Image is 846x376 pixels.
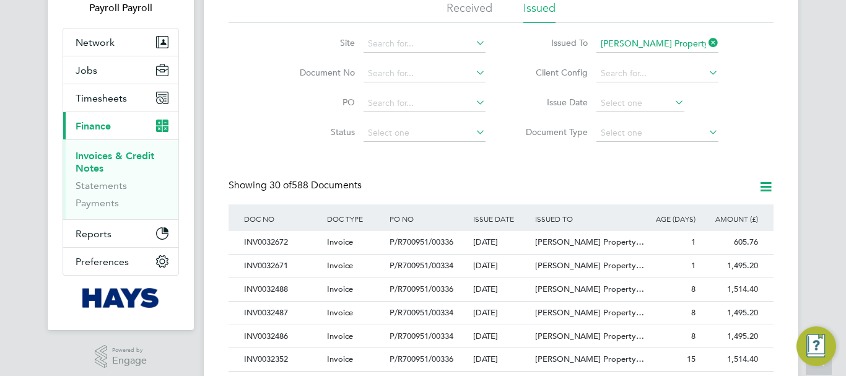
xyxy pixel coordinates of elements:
[76,64,97,76] span: Jobs
[699,204,761,233] div: AMOUNT (£)
[523,1,556,23] li: Issued
[390,260,453,271] span: P/R700951/00334
[76,256,129,268] span: Preferences
[535,284,644,294] span: [PERSON_NAME] Property…
[636,204,699,233] div: AGE (DAYS)
[687,354,696,364] span: 15
[517,126,588,138] label: Document Type
[284,67,355,78] label: Document No
[324,204,386,233] div: DOC TYPE
[535,260,644,271] span: [PERSON_NAME] Property…
[699,348,761,371] div: 1,514.40
[517,37,588,48] label: Issued To
[691,260,696,271] span: 1
[691,331,696,341] span: 8
[63,288,179,308] a: Go to home page
[535,307,644,318] span: [PERSON_NAME] Property…
[241,348,324,371] div: INV0032352
[112,345,147,356] span: Powered by
[327,307,353,318] span: Invoice
[63,28,178,56] button: Network
[364,95,486,112] input: Search for...
[364,65,486,82] input: Search for...
[470,302,533,325] div: [DATE]
[386,204,469,233] div: PO NO
[470,204,533,233] div: ISSUE DATE
[76,92,127,104] span: Timesheets
[470,325,533,348] div: [DATE]
[596,95,684,112] input: Select one
[535,331,644,341] span: [PERSON_NAME] Property…
[76,120,111,132] span: Finance
[76,150,154,174] a: Invoices & Credit Notes
[470,278,533,301] div: [DATE]
[241,204,324,233] div: DOC NO
[76,180,127,191] a: Statements
[63,84,178,111] button: Timesheets
[284,37,355,48] label: Site
[796,326,836,366] button: Engage Resource Center
[699,302,761,325] div: 1,495.20
[269,179,362,191] span: 588 Documents
[517,97,588,108] label: Issue Date
[470,348,533,371] div: [DATE]
[596,35,718,53] input: Search for...
[63,56,178,84] button: Jobs
[327,354,353,364] span: Invoice
[63,112,178,139] button: Finance
[63,1,179,15] span: Payroll Payroll
[327,260,353,271] span: Invoice
[390,284,453,294] span: P/R700951/00336
[95,345,147,369] a: Powered byEngage
[63,248,178,275] button: Preferences
[699,278,761,301] div: 1,514.40
[364,35,486,53] input: Search for...
[76,228,111,240] span: Reports
[517,67,588,78] label: Client Config
[364,125,486,142] input: Select one
[269,179,292,191] span: 30 of
[76,37,115,48] span: Network
[691,307,696,318] span: 8
[699,231,761,254] div: 605.76
[327,331,353,341] span: Invoice
[63,220,178,247] button: Reports
[327,237,353,247] span: Invoice
[596,65,718,82] input: Search for...
[390,237,453,247] span: P/R700951/00336
[691,284,696,294] span: 8
[699,325,761,348] div: 1,495.20
[229,179,364,192] div: Showing
[241,278,324,301] div: INV0032488
[390,307,453,318] span: P/R700951/00334
[535,237,644,247] span: [PERSON_NAME] Property…
[241,255,324,278] div: INV0032671
[241,231,324,254] div: INV0032672
[241,302,324,325] div: INV0032487
[691,237,696,247] span: 1
[112,356,147,366] span: Engage
[82,288,160,308] img: hays-logo-retina.png
[532,204,636,233] div: ISSUED TO
[535,354,644,364] span: [PERSON_NAME] Property…
[284,97,355,108] label: PO
[699,255,761,278] div: 1,495.20
[447,1,492,23] li: Received
[470,231,533,254] div: [DATE]
[63,139,178,219] div: Finance
[76,197,119,209] a: Payments
[390,354,453,364] span: P/R700951/00336
[241,325,324,348] div: INV0032486
[390,331,453,341] span: P/R700951/00334
[596,125,718,142] input: Select one
[284,126,355,138] label: Status
[327,284,353,294] span: Invoice
[470,255,533,278] div: [DATE]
